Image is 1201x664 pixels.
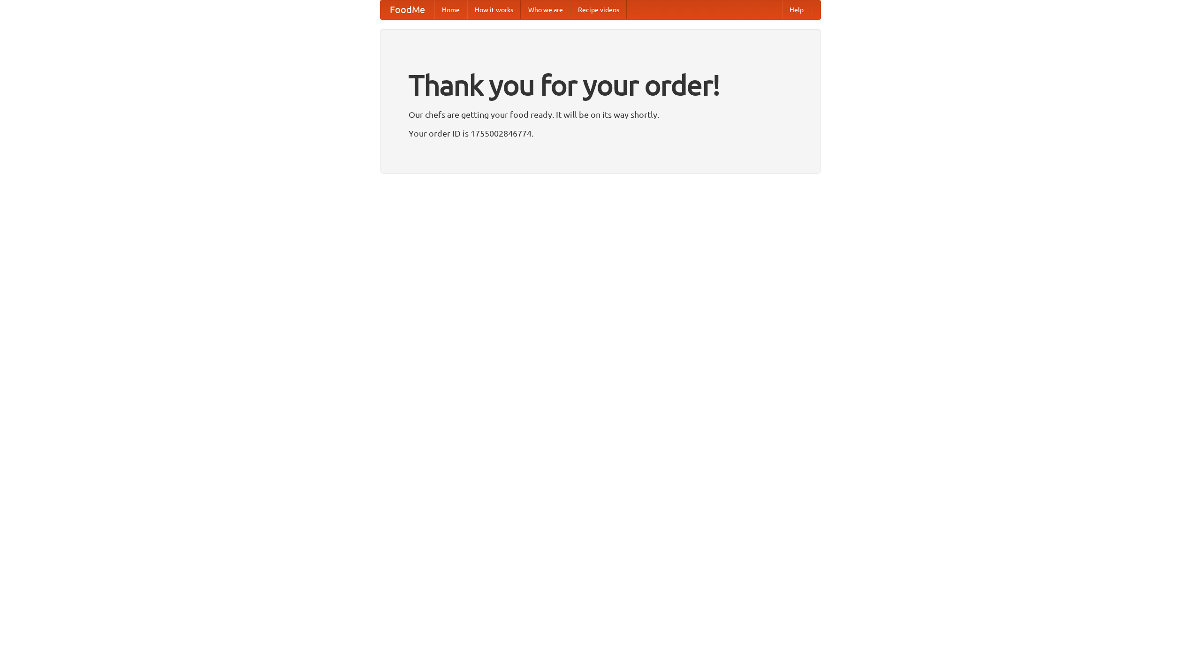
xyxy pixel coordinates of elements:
a: Help [782,0,811,19]
h1: Thank you for your order! [409,62,792,107]
p: Our chefs are getting your food ready. It will be on its way shortly. [409,107,792,122]
a: FoodMe [380,0,434,19]
p: Your order ID is 1755002846774. [409,126,792,140]
a: Home [434,0,467,19]
a: Recipe videos [570,0,627,19]
a: Who we are [521,0,570,19]
a: How it works [467,0,521,19]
